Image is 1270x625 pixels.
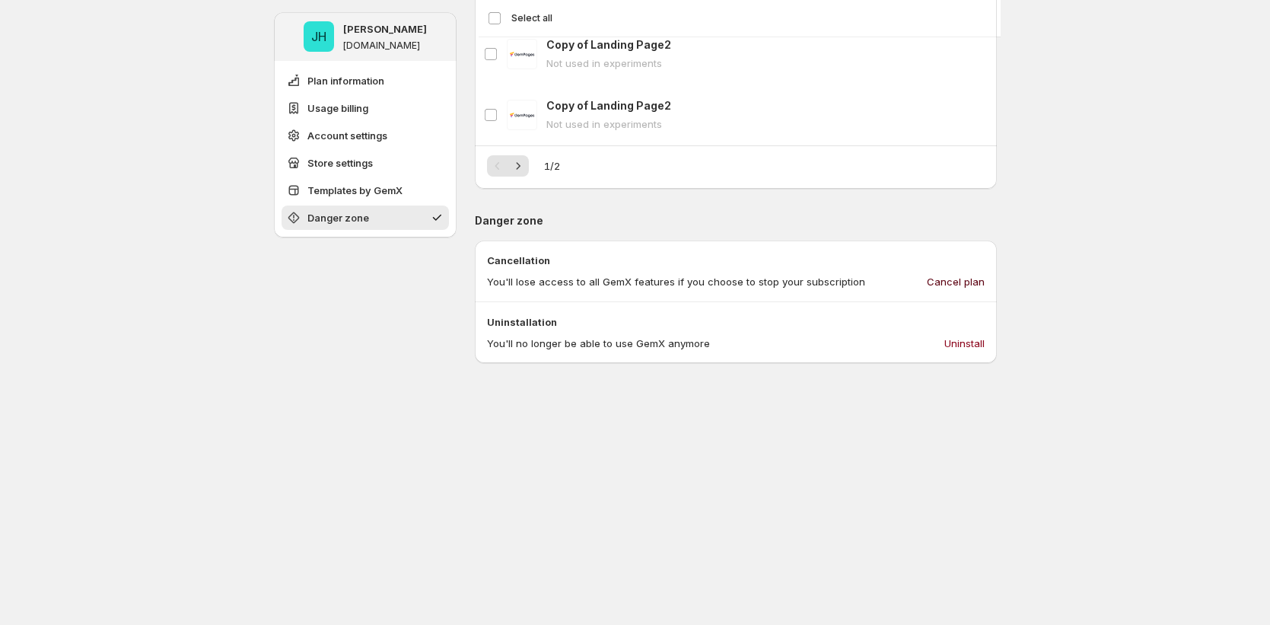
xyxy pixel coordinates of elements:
[282,178,449,202] button: Templates by GemX
[307,73,384,88] span: Plan information
[311,29,326,44] text: JH
[307,128,387,143] span: Account settings
[282,206,449,230] button: Danger zone
[282,151,449,175] button: Store settings
[544,158,560,174] span: 1 / 2
[935,331,994,356] button: Uninstall
[508,155,529,177] button: Next
[307,210,369,225] span: Danger zone
[546,116,671,132] p: Not used in experiments
[282,69,449,93] button: Plan information
[487,253,985,268] p: Cancellation
[304,21,334,52] span: Jena Hoang
[927,274,985,289] span: Cancel plan
[343,21,427,37] p: [PERSON_NAME]
[487,155,529,177] nav: Pagination
[546,37,671,53] p: Copy of Landing Page2
[307,183,403,198] span: Templates by GemX
[307,100,368,116] span: Usage billing
[487,314,985,330] p: Uninstallation
[307,155,373,171] span: Store settings
[475,213,997,228] p: Danger zone
[511,12,552,24] span: Select all
[507,100,537,130] img: Copy of Landing Page2
[282,123,449,148] button: Account settings
[546,98,671,113] p: Copy of Landing Page2
[343,40,420,52] p: [DOMAIN_NAME]
[944,336,985,351] span: Uninstall
[487,336,710,351] p: You'll no longer be able to use GemX anymore
[918,269,994,294] button: Cancel plan
[487,274,865,289] p: You'll lose access to all GemX features if you choose to stop your subscription
[507,39,537,69] img: Copy of Landing Page2
[282,96,449,120] button: Usage billing
[546,56,671,71] p: Not used in experiments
